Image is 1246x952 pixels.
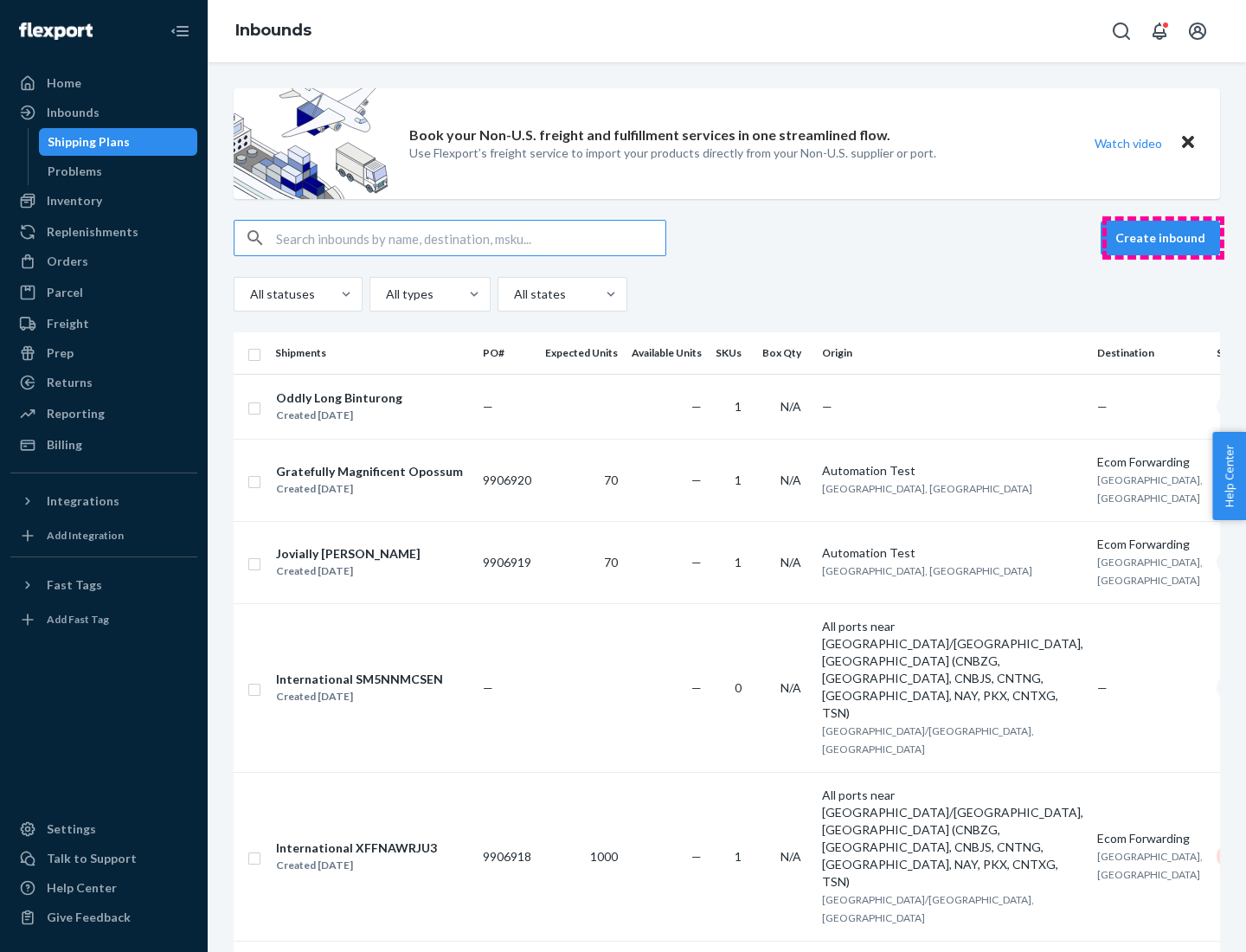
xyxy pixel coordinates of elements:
div: Freight [47,315,89,332]
span: 1000 [590,849,618,864]
a: Replenishments [10,218,197,246]
button: Open notifications [1142,14,1177,48]
div: Created [DATE] [276,407,402,424]
th: Expected Units [538,332,625,374]
input: Search inbounds by name, destination, msku... [276,221,665,255]
div: Created [DATE] [276,857,437,874]
button: Give Feedback [10,904,197,931]
span: 1 [735,555,742,569]
div: Gratefully Magnificent Opossum [276,463,463,480]
th: Origin [815,332,1090,374]
div: Add Fast Tag [47,612,109,627]
div: Prep [47,344,74,362]
div: International XFFNAWRJU3 [276,839,437,857]
div: Reporting [47,405,105,422]
a: Orders [10,248,197,275]
div: Add Integration [47,528,124,543]
span: 70 [604,473,618,487]
div: Created [DATE] [276,480,463,498]
div: Help Center [47,879,117,897]
span: [GEOGRAPHIC_DATA]/[GEOGRAPHIC_DATA], [GEOGRAPHIC_DATA] [822,724,1034,756]
p: Book your Non-U.S. freight and fulfillment services in one streamlined flow. [409,125,890,145]
span: — [691,399,702,414]
div: Give Feedback [47,909,131,926]
div: Created [DATE] [276,688,443,705]
a: Add Integration [10,522,197,550]
a: Inventory [10,187,197,215]
a: Shipping Plans [39,128,198,156]
div: Automation Test [822,462,1083,479]
button: Help Center [1212,432,1246,520]
th: SKUs [709,332,755,374]
a: Problems [39,158,198,185]
td: 9906920 [476,439,538,521]
td: 9906918 [476,772,538,941]
div: All ports near [GEOGRAPHIC_DATA]/[GEOGRAPHIC_DATA], [GEOGRAPHIC_DATA] (CNBZG, [GEOGRAPHIC_DATA], ... [822,787,1083,891]
div: Replenishments [47,223,138,241]
button: Close Navigation [163,14,197,48]
span: — [483,680,493,695]
a: Parcel [10,279,197,306]
span: — [822,399,832,414]
img: Flexport logo [19,23,93,40]
span: 0 [735,680,742,695]
a: Settings [10,815,197,843]
span: [GEOGRAPHIC_DATA], [GEOGRAPHIC_DATA] [1097,850,1203,881]
a: Billing [10,431,197,459]
span: N/A [780,399,801,414]
div: Ecom Forwarding [1097,830,1203,847]
span: 1 [735,399,742,414]
div: Talk to Support [47,850,137,867]
div: Automation Test [822,544,1083,562]
div: Created [DATE] [276,563,421,580]
button: Open account menu [1180,14,1215,48]
button: Watch video [1083,131,1173,156]
span: N/A [780,680,801,695]
span: [GEOGRAPHIC_DATA], [GEOGRAPHIC_DATA] [822,564,1032,577]
button: Open Search Box [1104,14,1139,48]
ol: breadcrumbs [222,6,325,56]
div: Settings [47,820,96,838]
a: Prep [10,339,197,367]
div: Problems [48,163,102,180]
span: N/A [780,849,801,864]
button: Fast Tags [10,571,197,599]
div: International SM5NNMCSEN [276,671,443,688]
div: Shipping Plans [48,133,130,151]
div: Billing [47,436,82,453]
a: Home [10,69,197,97]
span: — [483,399,493,414]
td: 9906919 [476,521,538,603]
span: — [691,680,702,695]
a: Add Fast Tag [10,606,197,634]
span: — [1097,680,1108,695]
a: Help Center [10,874,197,902]
th: Destination [1090,332,1210,374]
th: PO# [476,332,538,374]
span: [GEOGRAPHIC_DATA], [GEOGRAPHIC_DATA] [1097,556,1203,587]
span: — [691,473,702,487]
button: Create inbound [1101,221,1220,255]
a: Inbounds [235,21,311,40]
span: — [1097,399,1108,414]
span: N/A [780,473,801,487]
th: Box Qty [755,332,815,374]
div: Oddly Long Binturong [276,389,402,407]
div: Ecom Forwarding [1097,536,1203,553]
button: Close [1177,131,1199,156]
a: Reporting [10,400,197,428]
a: Returns [10,369,197,396]
input: All statuses [248,286,250,303]
div: All ports near [GEOGRAPHIC_DATA]/[GEOGRAPHIC_DATA], [GEOGRAPHIC_DATA] (CNBZG, [GEOGRAPHIC_DATA], ... [822,618,1083,722]
span: 1 [735,849,742,864]
span: [GEOGRAPHIC_DATA]/[GEOGRAPHIC_DATA], [GEOGRAPHIC_DATA] [822,893,1034,924]
div: Jovially [PERSON_NAME] [276,545,421,563]
span: 70 [604,555,618,569]
span: 1 [735,473,742,487]
div: Orders [47,253,88,270]
div: Inventory [47,192,102,209]
th: Shipments [268,332,476,374]
span: — [691,849,702,864]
